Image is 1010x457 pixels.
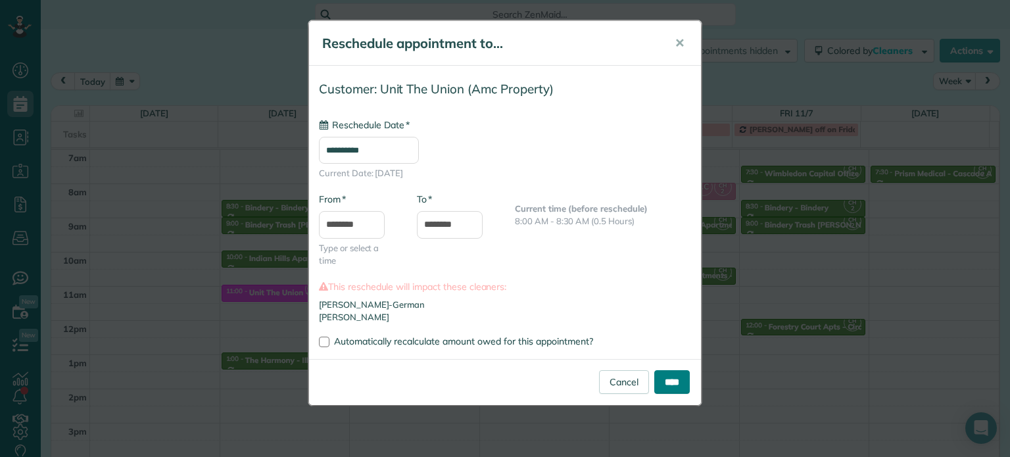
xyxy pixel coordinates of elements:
[319,167,691,180] span: Current Date: [DATE]
[417,193,432,206] label: To
[515,215,691,228] p: 8:00 AM - 8:30 AM (0.5 Hours)
[319,118,410,132] label: Reschedule Date
[319,242,397,267] span: Type or select a time
[319,311,691,324] li: [PERSON_NAME]
[319,193,346,206] label: From
[322,34,656,53] h5: Reschedule appointment to...
[515,203,648,214] b: Current time (before reschedule)
[675,36,685,51] span: ✕
[599,370,649,394] a: Cancel
[319,82,691,96] h4: Customer: Unit The Union (Amc Property)
[319,299,691,311] li: [PERSON_NAME]-German
[334,335,593,347] span: Automatically recalculate amount owed for this appointment?
[319,280,691,293] label: This reschedule will impact these cleaners:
